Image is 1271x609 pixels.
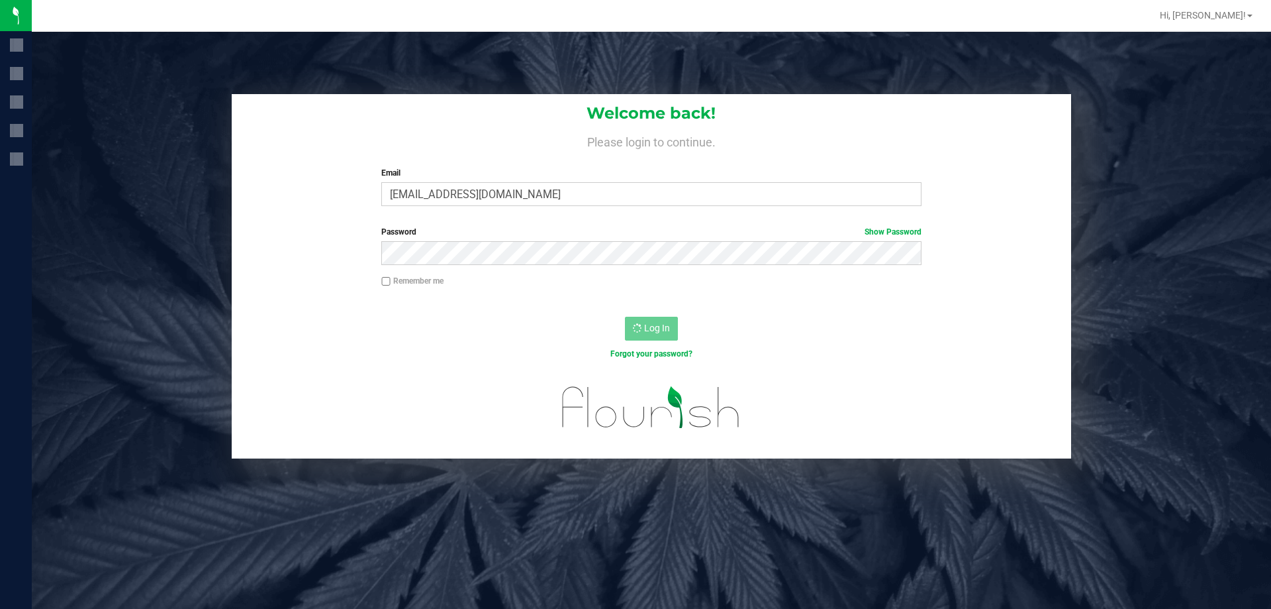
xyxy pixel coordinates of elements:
[381,227,416,237] span: Password
[546,374,756,441] img: flourish_logo.svg
[232,133,1071,148] h4: Please login to continue.
[381,277,391,286] input: Remember me
[1160,10,1246,21] span: Hi, [PERSON_NAME]!
[381,275,444,287] label: Remember me
[610,349,692,359] a: Forgot your password?
[232,105,1071,122] h1: Welcome back!
[865,227,921,237] a: Show Password
[625,317,678,341] button: Log In
[381,167,921,179] label: Email
[644,323,670,333] span: Log In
